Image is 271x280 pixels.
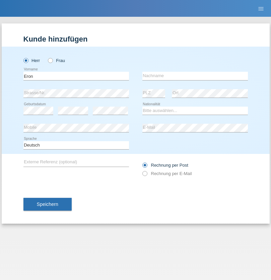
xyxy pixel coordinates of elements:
[23,58,28,62] input: Herr
[142,171,192,176] label: Rechnung per E-Mail
[142,171,147,179] input: Rechnung per E-Mail
[142,163,188,168] label: Rechnung per Post
[48,58,52,62] input: Frau
[258,5,264,12] i: menu
[23,58,40,63] label: Herr
[254,6,268,10] a: menu
[142,163,147,171] input: Rechnung per Post
[23,35,248,43] h1: Kunde hinzufügen
[37,202,58,207] span: Speichern
[48,58,65,63] label: Frau
[23,198,72,211] button: Speichern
